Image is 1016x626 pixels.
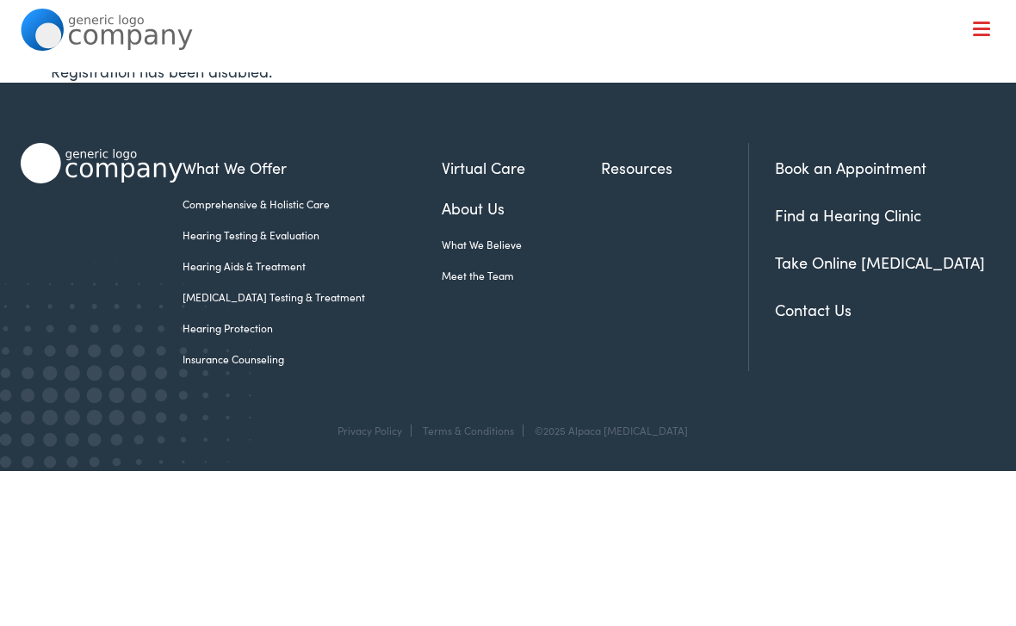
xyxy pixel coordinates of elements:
a: Insurance Counseling [183,352,441,368]
a: Hearing Aids & Treatment [183,259,441,275]
a: Terms & Conditions [423,424,514,438]
a: Privacy Policy [338,424,402,438]
a: Book an Appointment [775,158,926,179]
a: Hearing Testing & Evaluation [183,228,441,244]
div: ©2025 Alpaca [MEDICAL_DATA] [526,425,688,437]
a: Find a Hearing Clinic [775,205,921,226]
a: [MEDICAL_DATA] Testing & Treatment [183,290,441,306]
a: Resources [601,157,748,180]
img: Alpaca Audiology [21,144,183,184]
a: What We Believe [442,238,601,253]
a: Virtual Care [442,157,601,180]
a: Meet the Team [442,269,601,284]
a: What We Offer [34,69,996,122]
a: Hearing Protection [183,321,441,337]
a: Take Online [MEDICAL_DATA] [775,252,985,274]
a: About Us [442,197,601,220]
a: What We Offer [183,157,441,180]
a: Contact Us [775,300,852,321]
a: Comprehensive & Holistic Care [183,197,441,213]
